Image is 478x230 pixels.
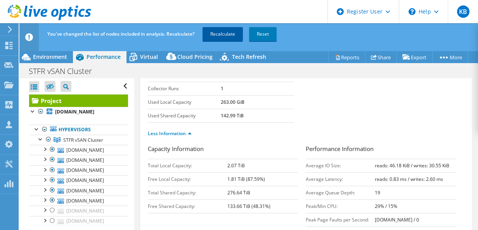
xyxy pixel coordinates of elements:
span: KB [457,5,469,18]
span: Virtual [140,53,158,60]
b: 29% / 15% [375,203,397,209]
span: Tech Refresh [232,53,266,60]
label: Used Local Capacity [148,98,221,106]
a: [DOMAIN_NAME] [29,165,128,175]
span: STFR vSAN Cluster [63,137,103,143]
b: 142.99 TiB [221,112,244,119]
td: Peak Page Faults per Second: [306,213,375,227]
td: Free Shared Capacity: [148,199,227,213]
label: Collector Runs [148,85,221,93]
td: Free Local Capacity: [148,172,227,186]
a: Less Information [148,130,192,137]
b: [DOMAIN_NAME] / 0 [375,216,419,223]
a: [DOMAIN_NAME] [29,155,128,165]
td: Peak/Min CPU: [306,199,375,213]
span: You've changed the list of nodes included in analysis. Recalculate? [47,31,194,37]
label: Used Shared Capacity [148,112,221,120]
span: Cloud Pricing [177,53,213,60]
a: Recalculate [203,27,243,41]
a: [DOMAIN_NAME] [29,107,128,117]
a: Export [397,51,433,63]
span: Performance [87,53,121,60]
b: 263.00 GiB [221,99,244,105]
b: [DOMAIN_NAME] [55,108,94,115]
b: reads: 46.18 KiB / writes: 30.55 KiB [375,162,449,169]
td: Average Queue Depth: [306,186,375,199]
b: 2.07 TiB [227,162,245,169]
h1: STFR vSAN Cluster [25,67,104,76]
a: [DOMAIN_NAME] [29,175,128,185]
a: [DOMAIN_NAME] [29,145,128,155]
a: More [432,51,468,63]
b: 1.81 TiB (87.59%) [227,176,265,182]
a: Hypervisors [29,125,128,135]
a: Reset [249,27,277,41]
h3: Capacity Information [148,144,298,155]
td: Total Local Capacity: [148,159,227,172]
a: [DOMAIN_NAME] [29,196,128,206]
a: Project [29,94,128,107]
a: STFR vSAN Cluster [29,135,128,145]
b: reads: 0.83 ms / writes: 2.60 ms [375,176,443,182]
span: Environment [33,53,67,60]
a: Reports [328,51,365,63]
b: 19 [375,189,380,196]
td: Average Latency: [306,172,375,186]
h3: Performance Information [306,144,456,155]
td: Average IO Size: [306,159,375,172]
b: 133.66 TiB (48.31%) [227,203,270,209]
td: Total Shared Capacity: [148,186,227,199]
a: [DOMAIN_NAME] [29,216,128,226]
b: 1 [221,85,223,92]
a: [DOMAIN_NAME] [29,185,128,196]
a: [DOMAIN_NAME] [29,206,128,216]
b: 276.64 TiB [227,189,250,196]
svg: \n [409,8,416,15]
a: Share [365,51,397,63]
